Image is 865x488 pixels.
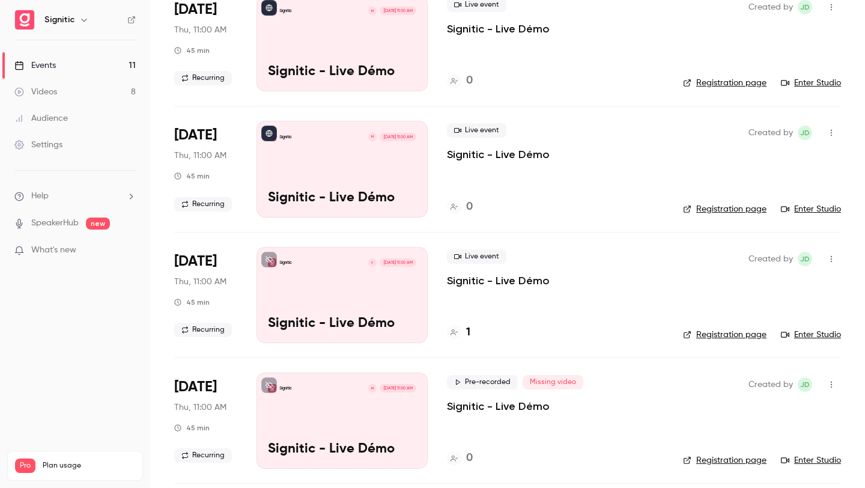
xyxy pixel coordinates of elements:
[748,377,793,392] span: Created by
[174,126,217,145] span: [DATE]
[256,373,428,469] a: Signitic - Live DémoSigniticM[DATE] 11:00 AMSignitic - Live Démo
[800,377,810,392] span: JD
[174,401,226,413] span: Thu, 11:00 AM
[31,190,49,203] span: Help
[380,133,416,141] span: [DATE] 11:00 AM
[174,121,237,217] div: Oct 2 Thu, 11:00 AM (Europe/Paris)
[683,77,766,89] a: Registration page
[174,276,226,288] span: Thu, 11:00 AM
[798,377,812,392] span: Joris Dulac
[174,323,232,337] span: Recurring
[174,150,226,162] span: Thu, 11:00 AM
[368,6,377,16] div: M
[447,123,506,138] span: Live event
[368,258,377,267] div: Y
[447,249,506,264] span: Live event
[15,459,35,473] span: Pro
[447,399,550,413] a: Signitic - Live Démo
[174,24,226,36] span: Thu, 11:00 AM
[447,273,550,288] a: Signitic - Live Démo
[174,448,232,463] span: Recurring
[781,203,841,215] a: Enter Studio
[268,191,416,206] p: Signitic - Live Démo
[268,442,416,457] p: Signitic - Live Démo
[781,454,841,466] a: Enter Studio
[447,375,518,389] span: Pre-recorded
[174,171,210,181] div: 45 min
[14,190,136,203] li: help-dropdown-opener
[466,73,473,89] h4: 0
[174,252,217,271] span: [DATE]
[447,147,550,162] a: Signitic - Live Démo
[174,197,232,212] span: Recurring
[447,325,470,341] a: 1
[368,132,377,142] div: M
[748,252,793,266] span: Created by
[256,121,428,217] a: Signitic - Live DémoSigniticM[DATE] 11:00 AMSignitic - Live Démo
[174,297,210,307] div: 45 min
[380,7,416,15] span: [DATE] 11:00 AM
[798,126,812,140] span: Joris Dulac
[466,199,473,215] h4: 0
[44,14,74,26] h6: Signitic
[368,383,377,393] div: M
[174,423,210,433] div: 45 min
[683,454,766,466] a: Registration page
[523,375,583,389] span: Missing video
[14,59,56,72] div: Events
[447,450,473,466] a: 0
[174,377,217,397] span: [DATE]
[268,316,416,332] p: Signitic - Live Démo
[279,8,292,14] p: Signitic
[174,46,210,55] div: 45 min
[14,112,68,124] div: Audience
[31,244,76,257] span: What's new
[279,260,292,266] p: Signitic
[781,77,841,89] a: Enter Studio
[683,329,766,341] a: Registration page
[380,384,416,392] span: [DATE] 11:00 AM
[43,461,135,471] span: Plan usage
[31,217,79,230] a: SpeakerHub
[800,126,810,140] span: JD
[174,247,237,343] div: Oct 9 Thu, 11:00 AM (Europe/Paris)
[380,258,416,267] span: [DATE] 11:00 AM
[86,218,110,230] span: new
[14,86,57,98] div: Videos
[447,22,550,36] a: Signitic - Live Démo
[781,329,841,341] a: Enter Studio
[466,450,473,466] h4: 0
[748,126,793,140] span: Created by
[447,73,473,89] a: 0
[174,71,232,85] span: Recurring
[279,134,292,140] p: Signitic
[798,252,812,266] span: Joris Dulac
[466,325,470,341] h4: 1
[14,139,62,151] div: Settings
[15,10,34,29] img: Signitic
[447,199,473,215] a: 0
[256,247,428,343] a: Signitic - Live DémoSigniticY[DATE] 11:00 AMSignitic - Live Démo
[268,64,416,80] p: Signitic - Live Démo
[683,203,766,215] a: Registration page
[800,252,810,266] span: JD
[279,385,292,391] p: Signitic
[174,373,237,469] div: Oct 16 Thu, 11:00 AM (Europe/Paris)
